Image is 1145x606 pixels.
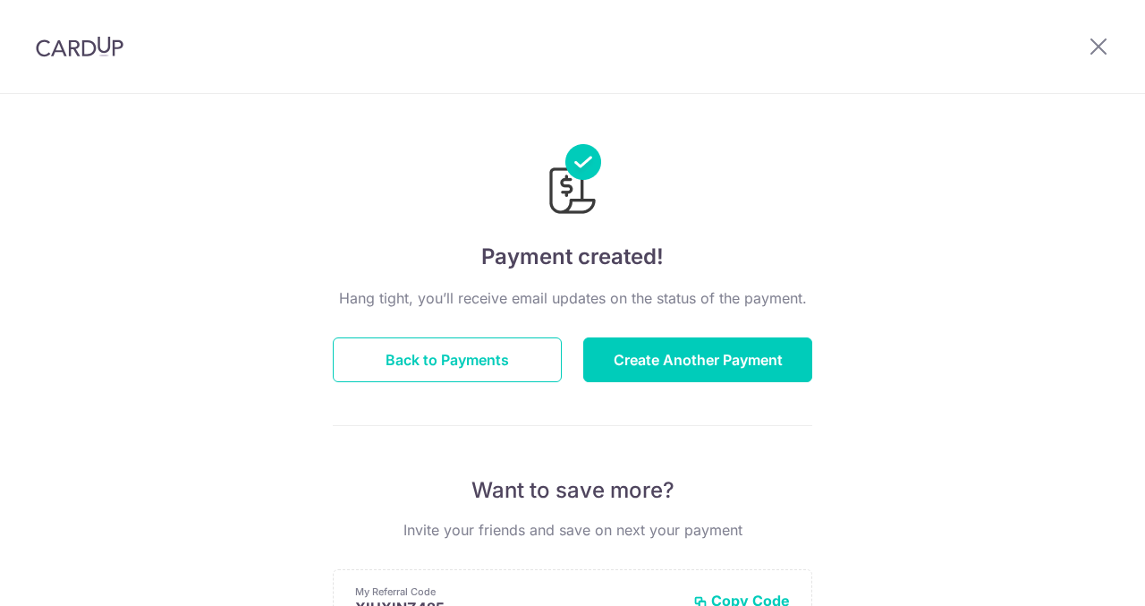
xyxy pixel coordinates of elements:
[583,337,812,382] button: Create Another Payment
[333,337,562,382] button: Back to Payments
[36,36,123,57] img: CardUp
[333,519,812,541] p: Invite your friends and save on next your payment
[333,287,812,309] p: Hang tight, you’ll receive email updates on the status of the payment.
[544,144,601,219] img: Payments
[333,241,812,273] h4: Payment created!
[333,476,812,505] p: Want to save more?
[355,585,679,599] p: My Referral Code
